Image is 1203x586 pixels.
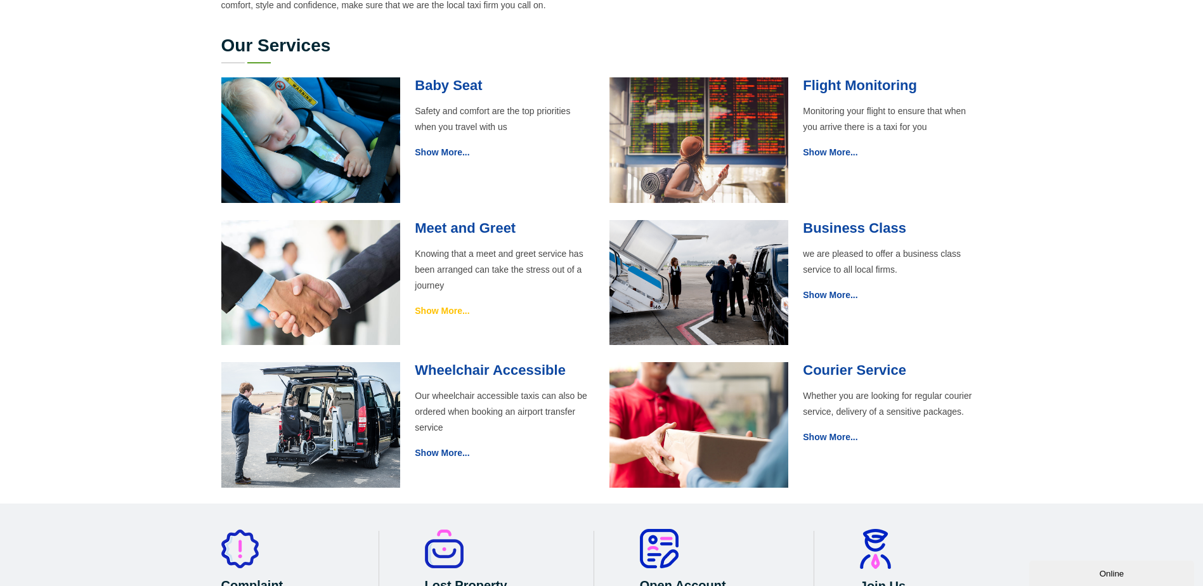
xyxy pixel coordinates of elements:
[803,246,982,278] p: we are pleased to offer a business class service to all local firms.
[803,432,857,442] a: Show More...
[221,362,400,488] img: Wheelchair Accessibility
[803,147,857,157] a: Show More...
[415,362,566,378] a: Wheelchair Accessible
[221,220,400,346] img: Meet and Greet
[415,246,594,294] p: Knowing that a meet and greet service has been arranged can take the stress out of a journey
[415,388,594,436] p: Our wheelchair accessible taxis can also be ordered when booking an airport transfer service
[803,103,982,135] p: Monitoring your flight to ensure that when you arrive there is a taxi for you
[415,220,516,236] a: Meet and Greet
[803,362,906,378] a: Courier Service
[415,306,469,316] a: Show More...
[860,529,891,569] img: Join Us Icon
[803,290,857,300] a: Show More...
[609,77,788,203] img: Flight Monitoring
[221,77,400,203] img: Baby Seat
[803,77,917,93] a: Flight Monitoring
[415,103,594,135] p: Safety and comfort are the top priorities when you travel with us
[221,37,982,55] h2: Our Services
[803,220,906,236] a: Business Class
[1029,558,1197,586] iframe: chat widget
[609,220,788,346] img: Business Class Taxis
[803,388,982,420] p: Whether you are looking for regular courier service, delivery of a sensitive packages.
[415,147,469,157] a: Show More...
[425,530,464,568] img: Lost Property Icon
[415,448,469,458] a: Show More...
[609,362,788,488] img: Courier Service
[415,77,482,93] a: Baby Seat
[640,529,679,568] img: Open Account Icon
[221,530,259,568] img: Complaint Icon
